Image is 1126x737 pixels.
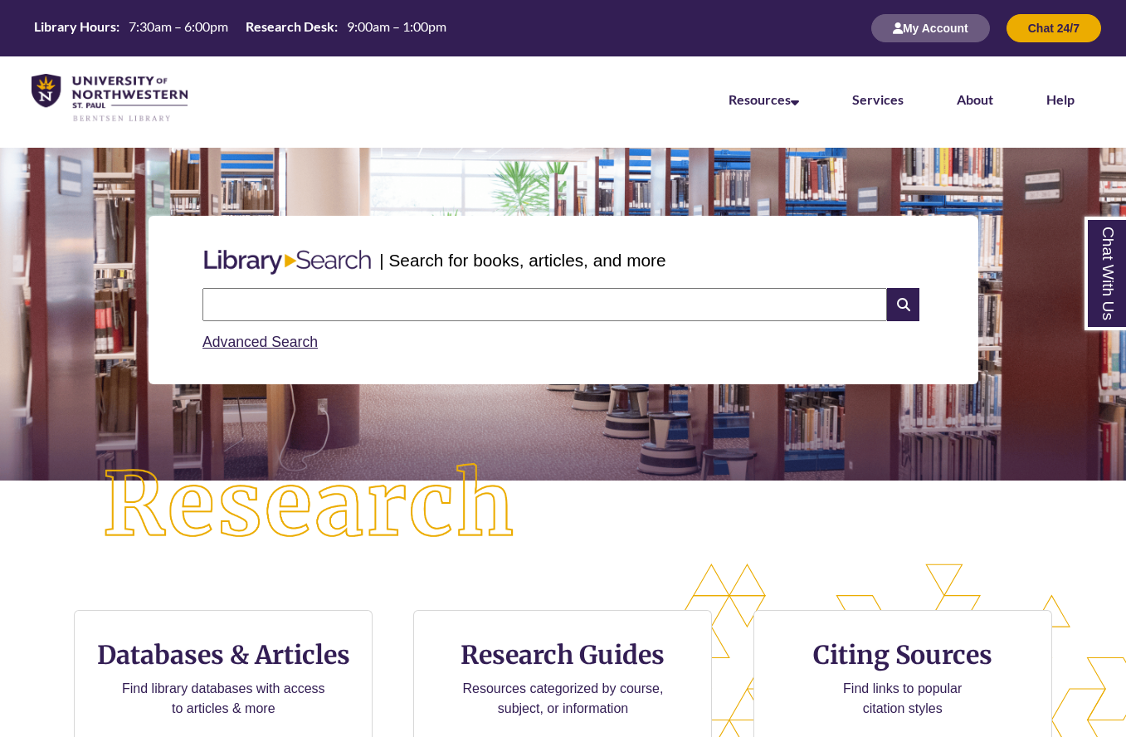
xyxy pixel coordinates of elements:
p: Resources categorized by course, subject, or information [455,679,671,719]
h3: Research Guides [427,639,698,671]
h3: Databases & Articles [88,639,358,671]
p: | Search for books, articles, and more [379,247,665,273]
h3: Citing Sources [802,639,1004,671]
button: Chat 24/7 [1007,14,1101,42]
p: Find library databases with access to articles & more [115,679,332,719]
a: About [957,91,993,107]
a: Resources [729,91,799,107]
a: Chat 24/7 [1007,21,1101,35]
th: Library Hours: [27,17,122,36]
a: Help [1046,91,1075,107]
p: Find links to popular citation styles [821,679,983,719]
a: My Account [871,21,990,35]
table: Hours Today [27,17,453,38]
button: My Account [871,14,990,42]
span: 9:00am – 1:00pm [347,18,446,34]
img: Research [56,417,563,593]
i: Search [887,288,919,321]
a: Services [852,91,904,107]
th: Research Desk: [239,17,340,36]
a: Advanced Search [202,334,318,350]
img: Libary Search [196,243,379,281]
a: Hours Today [27,17,453,40]
img: UNWSP Library Logo [32,74,188,123]
span: 7:30am – 6:00pm [129,18,228,34]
